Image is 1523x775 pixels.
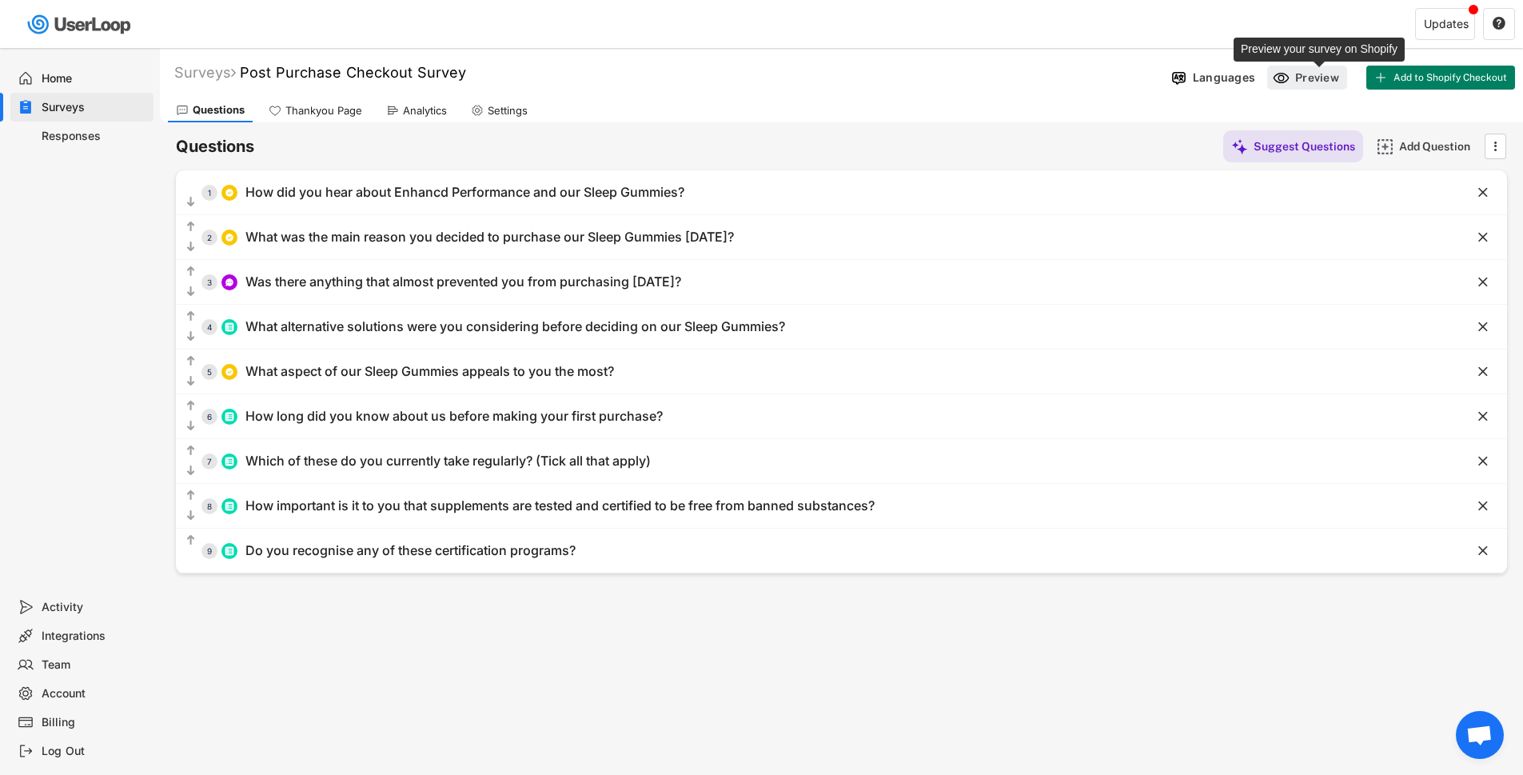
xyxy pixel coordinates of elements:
text:  [1478,453,1488,469]
text:  [187,330,195,343]
div: Thankyou Page [285,104,362,118]
text:  [187,533,195,547]
div: Settings [488,104,528,118]
div: 8 [201,502,217,510]
text:  [187,310,195,323]
button:  [184,398,197,414]
text:  [187,265,195,278]
text:  [1494,138,1497,154]
button:  [184,219,197,235]
button:  [184,508,197,524]
button:  [1475,185,1491,201]
text:  [1493,16,1505,30]
button:  [1475,274,1491,290]
img: ListMajor.svg [225,501,234,511]
button:  [184,194,197,210]
button:  [1475,364,1491,380]
img: userloop-logo-01.svg [24,8,137,41]
div: What was the main reason you decided to purchase our Sleep Gummies [DATE]? [245,229,734,246]
button:  [1475,498,1491,514]
div: 4 [201,323,217,331]
text:  [1478,229,1488,246]
div: 7 [201,457,217,465]
button: Add to Shopify Checkout [1366,66,1515,90]
div: Open chat [1456,711,1504,759]
img: ConversationMinor.svg [225,278,234,287]
button:  [1487,134,1503,158]
text:  [1478,542,1488,559]
div: 2 [201,234,217,242]
div: Account [42,686,147,701]
button:  [1475,453,1491,469]
text:  [187,489,195,502]
div: Billing [42,715,147,730]
div: Add Question [1399,139,1479,154]
h6: Questions [176,136,254,158]
button:  [1492,17,1506,31]
button:  [184,329,197,345]
div: Do you recognise any of these certification programs? [245,542,576,559]
button:  [1475,230,1491,246]
img: AddMajor.svg [1377,138,1393,155]
text:  [1478,497,1488,514]
button:  [184,354,197,370]
font: Post Purchase Checkout Survey [240,64,466,81]
div: Languages [1193,70,1255,85]
button:  [184,533,197,549]
img: CircleTickMinorWhite.svg [225,188,234,198]
text:  [187,399,195,413]
button:  [184,418,197,434]
button:  [184,443,197,459]
div: 9 [201,547,217,555]
img: MagicMajor%20%28Purple%29.svg [1231,138,1248,155]
div: Surveys [42,100,147,115]
div: 3 [201,278,217,286]
img: CircleTickMinorWhite.svg [225,367,234,377]
text:  [1478,318,1488,335]
button:  [1475,409,1491,425]
button:  [184,284,197,300]
text:  [1478,274,1488,290]
button:  [184,488,197,504]
button:  [184,239,197,255]
div: Log Out [42,744,147,759]
div: Suggest Questions [1254,139,1355,154]
div: 6 [201,413,217,421]
text:  [1478,184,1488,201]
button:  [1475,319,1491,335]
img: ListMajor.svg [225,546,234,556]
text:  [1478,363,1488,380]
button:  [184,463,197,479]
button:  [1475,543,1491,559]
text:  [187,419,195,433]
img: Language%20Icon.svg [1170,70,1187,86]
div: Analytics [403,104,447,118]
div: Which of these do you currently take regularly? (Tick all that apply) [245,453,651,469]
div: 5 [201,368,217,376]
div: Team [42,657,147,673]
div: Updates [1424,18,1469,30]
text:  [187,220,195,234]
button:  [184,264,197,280]
text:  [187,240,195,254]
text:  [187,509,195,522]
button:  [184,374,197,389]
img: CircleTickMinorWhite.svg [225,233,234,242]
div: How did you hear about Enhancd Performance and our Sleep Gummies? [245,184,684,201]
div: What aspect of our Sleep Gummies appeals to you the most? [245,363,614,380]
text:  [187,285,195,298]
div: Preview [1295,70,1343,85]
text:  [187,374,195,388]
div: Home [42,71,147,86]
text:  [1478,408,1488,425]
text:  [187,354,195,368]
div: How important is it to you that supplements are tested and certified to be free from banned subst... [245,497,875,514]
text:  [187,444,195,457]
div: Questions [193,103,245,117]
text:  [187,464,195,477]
div: 1 [201,189,217,197]
img: ListMajor.svg [225,322,234,332]
img: ListMajor.svg [225,412,234,421]
div: Was there anything that almost prevented you from purchasing [DATE]? [245,274,681,290]
span: Add to Shopify Checkout [1393,73,1507,82]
